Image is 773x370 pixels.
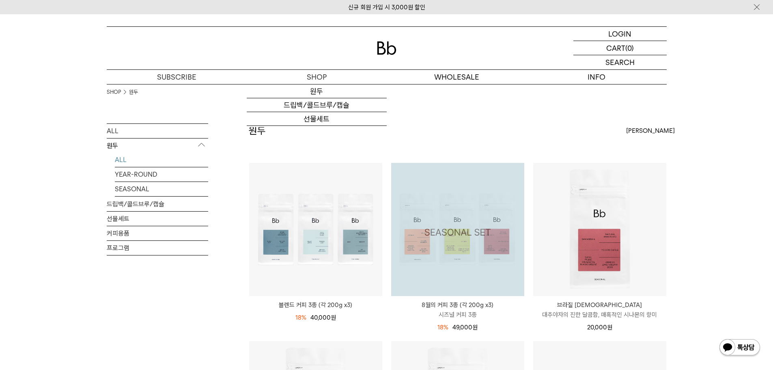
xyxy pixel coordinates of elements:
[249,163,382,296] img: 블렌드 커피 3종 (각 200g x3)
[391,163,524,296] a: 8월의 커피 3종 (각 200g x3)
[437,322,448,332] div: 18%
[107,70,247,84] a: SUBSCRIBE
[107,197,208,211] a: 드립백/콜드브루/캡슐
[249,124,266,138] h2: 원두
[249,300,382,310] a: 블렌드 커피 3종 (각 200g x3)
[533,163,666,296] img: 브라질 사맘바이아
[625,41,634,55] p: (0)
[107,124,208,138] a: ALL
[587,324,612,331] span: 20,000
[391,300,524,320] a: 8월의 커피 3종 (각 200g x3) 시즈널 커피 3종
[348,4,425,11] a: 신규 회원 가입 시 3,000원 할인
[606,41,625,55] p: CART
[107,212,208,226] a: 선물세트
[391,310,524,320] p: 시즈널 커피 3종
[247,70,387,84] a: SHOP
[607,324,612,331] span: 원
[472,324,478,331] span: 원
[527,70,667,84] p: INFO
[605,55,635,69] p: SEARCH
[533,300,666,310] p: 브라질 [DEMOGRAPHIC_DATA]
[626,126,675,136] span: [PERSON_NAME]
[115,167,208,182] a: YEAR-ROUND
[247,98,387,112] a: 드립백/콜드브루/캡슐
[247,84,387,98] a: 원두
[129,88,138,96] a: 원두
[533,300,666,320] a: 브라질 [DEMOGRAPHIC_DATA] 대추야자의 진한 달콤함, 매혹적인 시나몬의 향미
[608,27,631,41] p: LOGIN
[533,310,666,320] p: 대추야자의 진한 달콤함, 매혹적인 시나몬의 향미
[107,241,208,255] a: 프로그램
[115,182,208,196] a: SEASONAL
[107,138,208,153] p: 원두
[573,41,667,55] a: CART (0)
[115,153,208,167] a: ALL
[107,226,208,240] a: 커피용품
[295,313,306,322] div: 18%
[247,112,387,126] a: 선물세트
[391,300,524,310] p: 8월의 커피 3종 (각 200g x3)
[391,163,524,296] img: 1000000743_add2_021.png
[331,314,336,321] span: 원
[719,338,761,358] img: 카카오톡 채널 1:1 채팅 버튼
[247,126,387,140] a: 커피용품
[310,314,336,321] span: 40,000
[452,324,478,331] span: 49,000
[573,27,667,41] a: LOGIN
[387,70,527,84] p: WHOLESALE
[377,41,396,55] img: 로고
[107,88,121,96] a: SHOP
